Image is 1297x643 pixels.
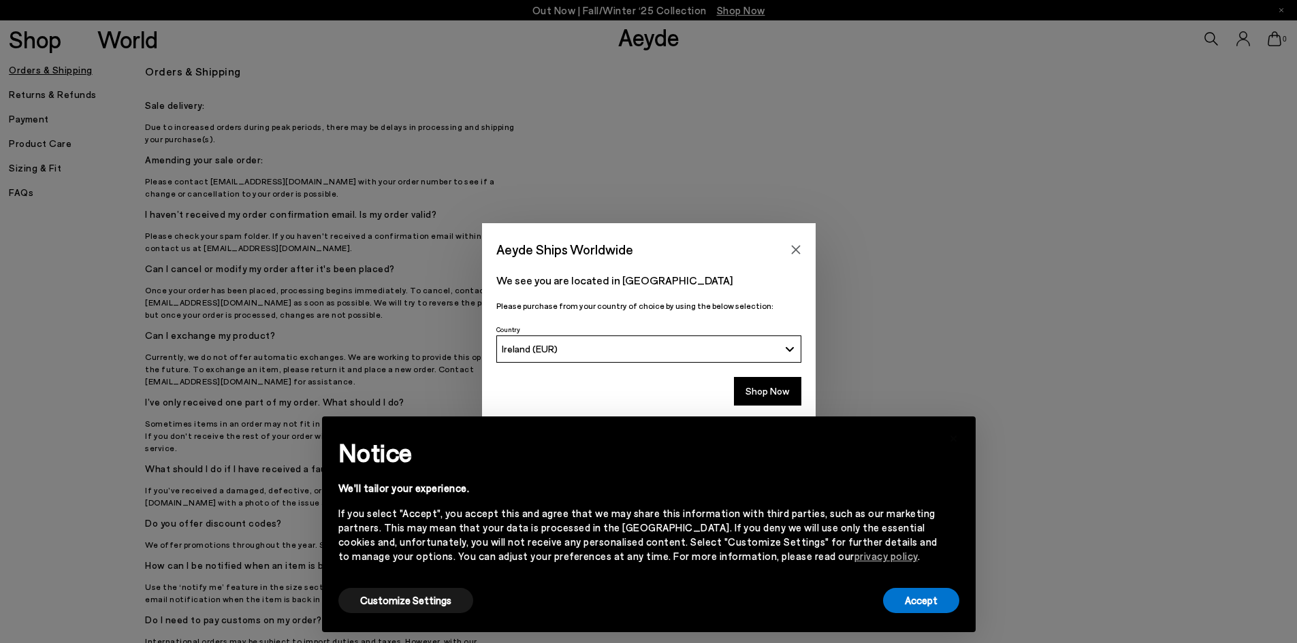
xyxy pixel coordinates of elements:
span: × [949,427,959,446]
p: We see you are located in [GEOGRAPHIC_DATA] [496,272,801,288]
button: Accept [883,588,959,613]
a: privacy policy [854,550,918,562]
button: Shop Now [734,377,801,406]
button: Close this notice [938,421,970,453]
p: Please purchase from your country of choice by using the below selection: [496,299,801,312]
span: Ireland (EUR) [502,343,558,355]
button: Customize Settings [338,588,473,613]
span: Country [496,325,520,333]
div: If you select "Accept", you accept this and agree that we may share this information with third p... [338,506,938,563]
span: Aeyde Ships Worldwide [496,237,633,261]
h2: Notice [338,435,938,470]
div: We'll tailor your experience. [338,481,938,495]
button: Close [786,240,806,260]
